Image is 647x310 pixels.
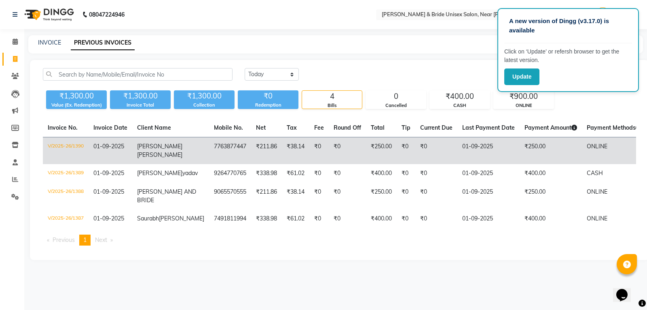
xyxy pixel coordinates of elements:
[420,124,452,131] span: Current Due
[415,164,457,183] td: ₹0
[43,164,89,183] td: V/2025-26/1389
[43,235,636,246] nav: Pagination
[366,137,397,165] td: ₹250.00
[182,169,198,177] span: yadav
[309,164,329,183] td: ₹0
[48,124,78,131] span: Invoice No.
[587,169,603,177] span: CASH
[256,124,266,131] span: Net
[251,183,282,210] td: ₹211.86
[137,143,182,150] span: [PERSON_NAME]
[309,137,329,165] td: ₹0
[93,143,124,150] span: 01-09-2025
[596,7,610,21] img: Admin
[282,210,309,228] td: ₹61.02
[83,236,87,244] span: 1
[309,210,329,228] td: ₹0
[93,215,124,222] span: 01-09-2025
[457,137,520,165] td: 01-09-2025
[238,90,298,102] div: ₹0
[520,137,582,165] td: ₹250.00
[137,215,159,222] span: Saurabh
[397,164,415,183] td: ₹0
[587,188,607,195] span: ONLINE
[457,183,520,210] td: 01-09-2025
[53,236,75,244] span: Previous
[520,164,582,183] td: ₹400.00
[46,102,107,109] div: Value (Ex. Redemption)
[93,124,127,131] span: Invoice Date
[282,164,309,183] td: ₹61.02
[21,3,76,26] img: logo
[137,188,196,204] span: [PERSON_NAME] AND BRIDE
[43,68,233,81] input: Search by Name/Mobile/Email/Invoice No
[329,183,366,210] td: ₹0
[430,102,490,109] div: CASH
[71,36,135,50] a: PREVIOUS INVOICES
[457,164,520,183] td: 01-09-2025
[251,137,282,165] td: ₹211.86
[397,210,415,228] td: ₹0
[366,164,397,183] td: ₹400.00
[43,210,89,228] td: V/2025-26/1387
[251,164,282,183] td: ₹338.98
[334,124,361,131] span: Round Off
[174,90,235,102] div: ₹1,300.00
[137,169,182,177] span: [PERSON_NAME]
[509,17,627,35] p: A new version of Dingg (v3.17.0) is available
[209,210,251,228] td: 7491811994
[209,183,251,210] td: 9065570555
[415,137,457,165] td: ₹0
[282,137,309,165] td: ₹38.14
[46,90,107,102] div: ₹1,300.00
[430,91,490,102] div: ₹400.00
[282,183,309,210] td: ₹38.14
[402,124,410,131] span: Tip
[309,183,329,210] td: ₹0
[520,183,582,210] td: ₹250.00
[214,124,243,131] span: Mobile No.
[137,124,171,131] span: Client Name
[43,137,89,165] td: V/2025-26/1390
[366,183,397,210] td: ₹250.00
[209,164,251,183] td: 9264770765
[587,124,641,131] span: Payment Methods
[366,91,426,102] div: 0
[524,124,577,131] span: Payment Amount
[95,236,107,244] span: Next
[494,102,554,109] div: ONLINE
[302,102,362,109] div: Bills
[587,215,607,222] span: ONLINE
[38,39,61,46] a: INVOICE
[287,124,297,131] span: Tax
[43,183,89,210] td: V/2025-26/1388
[209,137,251,165] td: 7763877447
[366,102,426,109] div: Cancelled
[520,210,582,228] td: ₹400.00
[504,68,539,85] button: Update
[159,215,204,222] span: [PERSON_NAME]
[329,210,366,228] td: ₹0
[89,3,125,26] b: 08047224946
[314,124,324,131] span: Fee
[93,188,124,195] span: 01-09-2025
[251,210,282,228] td: ₹338.98
[462,124,515,131] span: Last Payment Date
[93,169,124,177] span: 01-09-2025
[110,102,171,109] div: Invoice Total
[174,102,235,109] div: Collection
[587,143,607,150] span: ONLINE
[415,183,457,210] td: ₹0
[613,278,639,302] iframe: chat widget
[366,210,397,228] td: ₹400.00
[415,210,457,228] td: ₹0
[329,164,366,183] td: ₹0
[494,91,554,102] div: ₹900.00
[302,91,362,102] div: 4
[397,137,415,165] td: ₹0
[238,102,298,109] div: Redemption
[329,137,366,165] td: ₹0
[137,151,182,158] span: [PERSON_NAME]
[504,47,632,64] p: Click on ‘Update’ or refersh browser to get the latest version.
[371,124,385,131] span: Total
